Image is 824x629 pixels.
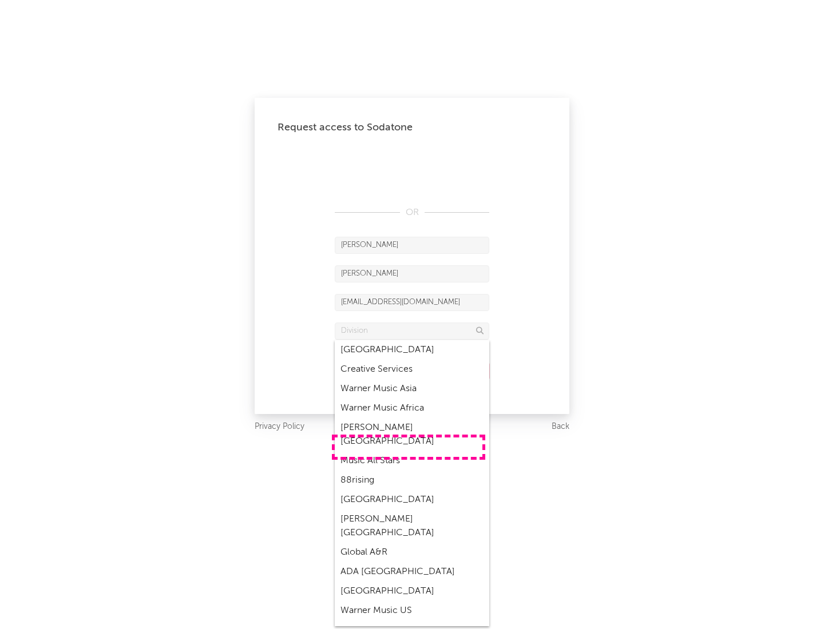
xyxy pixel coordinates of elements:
div: Global A&R [335,543,489,562]
div: Creative Services [335,360,489,379]
div: [GEOGRAPHIC_DATA] [335,582,489,601]
input: Last Name [335,265,489,282]
input: Email [335,294,489,311]
input: Division [335,323,489,340]
div: 88rising [335,471,489,490]
a: Back [552,420,569,434]
div: [GEOGRAPHIC_DATA] [335,340,489,360]
a: Privacy Policy [255,420,304,434]
input: First Name [335,237,489,254]
div: Warner Music US [335,601,489,620]
div: ADA [GEOGRAPHIC_DATA] [335,562,489,582]
div: Warner Music Asia [335,379,489,399]
div: Request access to Sodatone [278,121,546,134]
div: [PERSON_NAME] [GEOGRAPHIC_DATA] [335,509,489,543]
div: OR [335,206,489,220]
div: [PERSON_NAME] [GEOGRAPHIC_DATA] [335,418,489,451]
div: Music All Stars [335,451,489,471]
div: Warner Music Africa [335,399,489,418]
div: [GEOGRAPHIC_DATA] [335,490,489,509]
